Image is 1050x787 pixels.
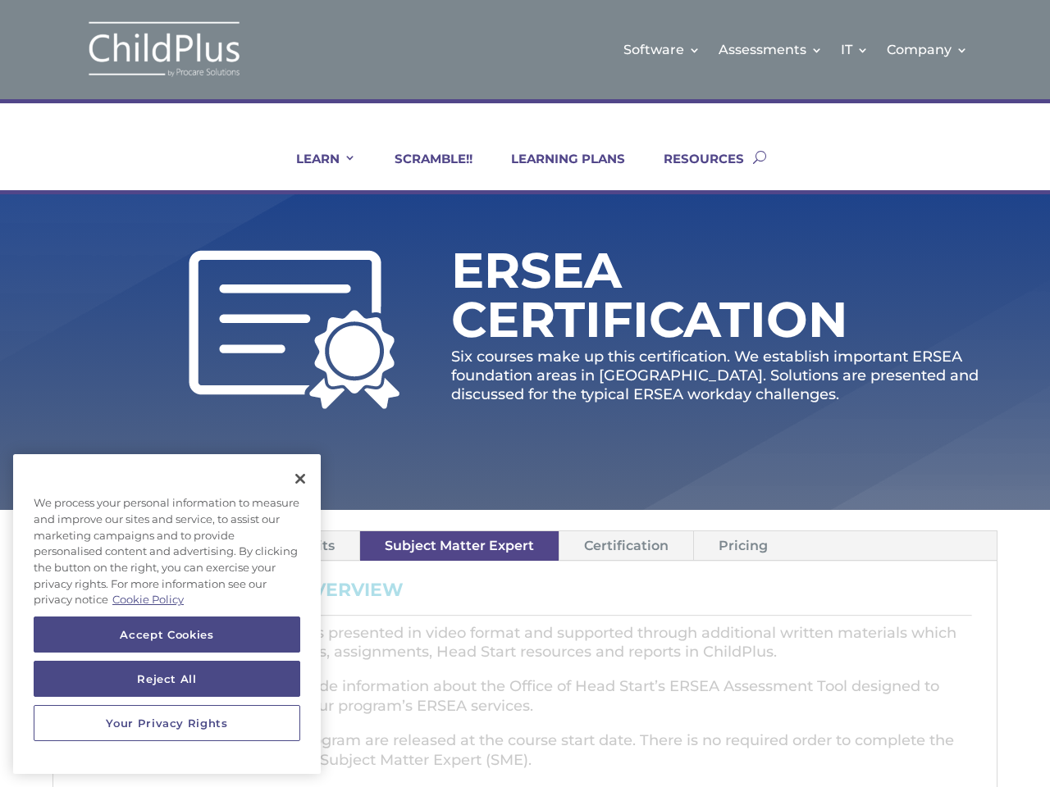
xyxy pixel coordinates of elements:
[491,151,625,190] a: LEARNING PLANS
[78,677,972,731] p: All units in this certification include information about the Office of Head Start’s ERSEA Assess...
[451,348,997,405] p: Six courses make up this certification. We establish important ERSEA foundation areas in [GEOGRAP...
[276,151,356,190] a: LEARN
[374,151,472,190] a: SCRAMBLE!!
[841,16,869,83] a: IT
[559,531,693,560] a: Certification
[13,454,321,774] div: Cookie banner
[694,531,792,560] a: Pricing
[34,616,300,653] button: Accept Cookies
[34,661,300,697] button: Reject All
[13,454,321,774] div: Privacy
[34,705,300,741] button: Your Privacy Rights
[282,461,318,497] button: Close
[643,151,744,190] a: RESOURCES
[78,581,972,607] h3: ERSEA Certification Overview
[78,624,956,662] span: In each individual unit, content is presented in video format and supported through additional wr...
[112,593,184,606] a: More information about your privacy, opens in a new tab
[78,731,954,769] span: All units in the ERSEA Online Program are released at the course start date. There is no required...
[360,531,559,560] a: Subject Matter Expert
[719,16,823,83] a: Assessments
[13,487,321,616] div: We process your personal information to measure and improve our sites and service, to assist our ...
[451,246,886,353] h1: ERSEA Certification
[623,16,701,83] a: Software
[887,16,968,83] a: Company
